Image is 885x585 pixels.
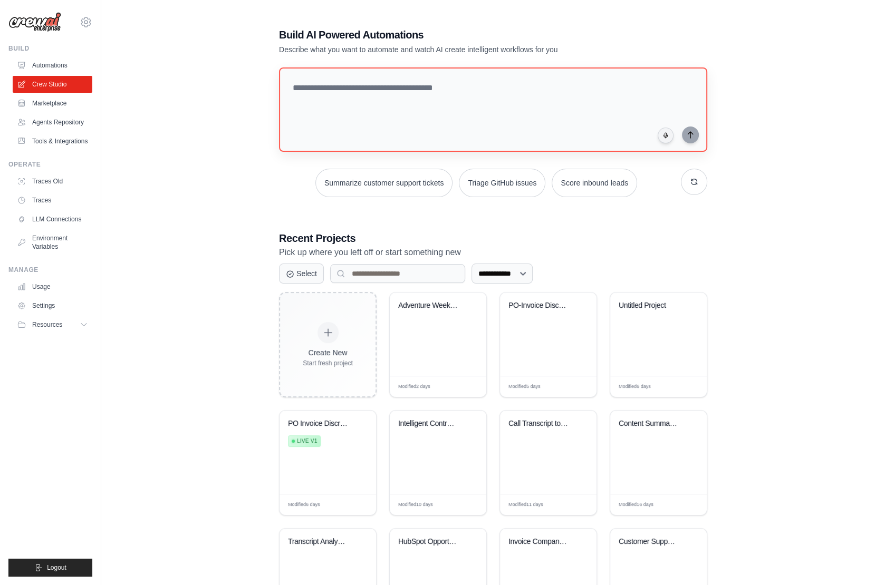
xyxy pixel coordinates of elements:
[13,114,92,131] a: Agents Repository
[619,501,653,509] span: Modified 16 days
[398,501,433,509] span: Modified 10 days
[619,383,651,391] span: Modified 6 days
[508,419,572,428] div: Call Transcript to Asana Tasks Automation
[321,501,340,509] span: Manage
[303,347,353,358] div: Create New
[13,173,92,190] a: Traces Old
[288,537,352,547] div: Transcript Analysis to Google Sheets
[459,169,545,197] button: Triage GitHub issues
[8,12,61,32] img: Logo
[682,383,691,391] span: Edit
[682,501,691,509] span: Edit
[279,44,633,55] p: Describe what you want to automate and watch AI create intelligent workflows for you
[351,501,360,509] span: Edit
[13,57,92,74] a: Automations
[279,246,707,259] p: Pick up where you left off or start something new
[572,383,581,391] span: Edit
[619,419,682,428] div: Content Summarizer & Google Sheets Storage
[47,563,66,572] span: Logout
[321,501,347,509] div: Manage deployment
[8,44,92,53] div: Build
[619,537,682,547] div: Customer Support Ticket Intelligence
[279,231,707,246] h3: Recent Projects
[508,301,572,310] div: PO-Invoice Discrepancy Analysis & Gmail Reporting
[303,359,353,367] div: Start fresh project
[552,169,637,197] button: Score inbound leads
[13,211,92,228] a: LLM Connections
[315,169,453,197] button: Summarize customer support tickets
[32,320,62,329] span: Resources
[681,169,707,195] button: Get new suggestions
[288,419,352,428] div: PO Invoice Discrepancy Analyzer
[13,230,92,255] a: Environment Variables
[572,501,581,509] span: Edit
[288,501,320,509] span: Modified 6 days
[619,301,682,310] div: Untitled Project
[398,537,462,547] div: HubSpot Opportunity Intelligence Automation
[297,437,317,445] span: Live v1
[461,501,470,509] span: Edit
[13,133,92,150] a: Tools & Integrations
[8,559,92,577] button: Logout
[832,534,885,585] iframe: Chat Widget
[508,537,572,547] div: Invoice Company Extractor
[8,266,92,274] div: Manage
[658,128,674,143] button: Click to speak your automation idea
[398,301,462,310] div: Adventure Weekend Trip Planner
[398,383,430,391] span: Modified 2 days
[508,383,541,391] span: Modified 5 days
[279,264,324,284] button: Select
[508,501,543,509] span: Modified 11 days
[461,383,470,391] span: Edit
[279,27,633,42] h1: Build AI Powered Automations
[13,278,92,295] a: Usage
[13,76,92,93] a: Crew Studio
[398,419,462,428] div: Intelligent Contract Management & Negotiation System
[8,160,92,169] div: Operate
[13,192,92,209] a: Traces
[13,95,92,112] a: Marketplace
[13,316,92,333] button: Resources
[13,297,92,314] a: Settings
